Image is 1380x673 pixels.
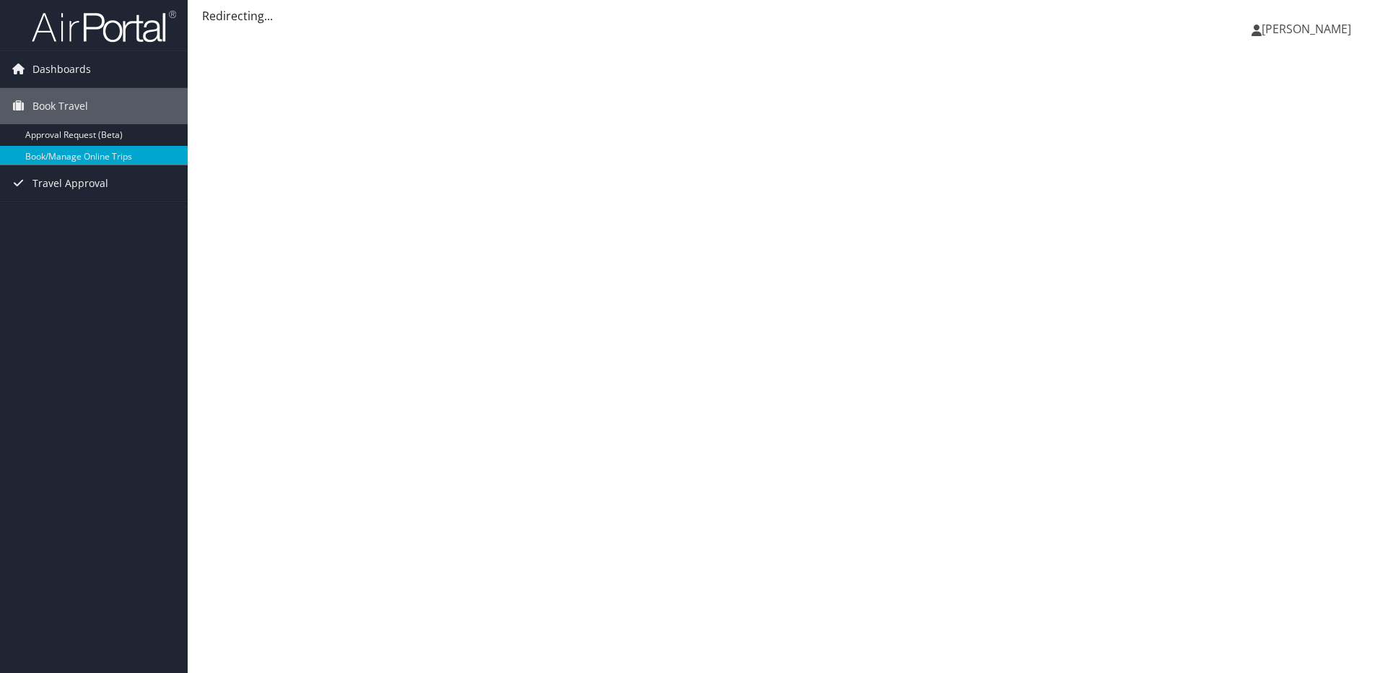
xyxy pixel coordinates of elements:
[202,7,1366,25] div: Redirecting...
[1262,21,1351,37] span: [PERSON_NAME]
[32,9,176,43] img: airportal-logo.png
[32,51,91,87] span: Dashboards
[32,88,88,124] span: Book Travel
[32,165,108,201] span: Travel Approval
[1252,7,1366,51] a: [PERSON_NAME]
